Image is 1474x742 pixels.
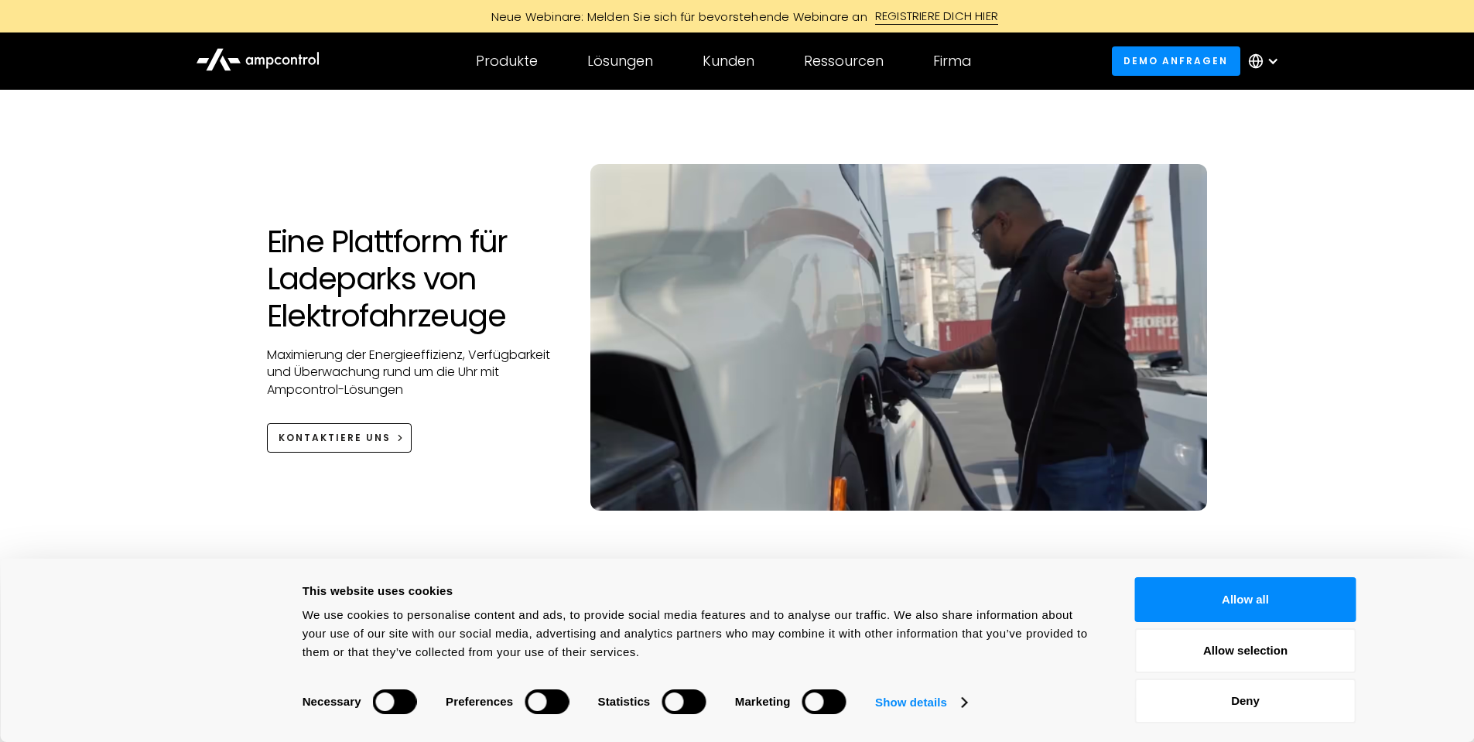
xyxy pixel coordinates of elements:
a: Neue Webinare: Melden Sie sich für bevorstehende Webinare anREGISTRIERE DICH HIER [389,8,1086,25]
legend: Consent Selection [302,682,303,683]
h1: Eine Plattform für Ladeparks von Elektrofahrzeuge [267,223,560,334]
button: Allow all [1135,577,1356,622]
div: Produkte [476,53,538,70]
div: Kunden [703,53,754,70]
a: Show details [875,691,966,714]
div: Firma [933,53,971,70]
div: We use cookies to personalise content and ads, to provide social media features and to analyse ou... [303,606,1100,662]
div: This website uses cookies [303,582,1100,600]
button: Deny [1135,679,1356,723]
a: Demo anfragen [1112,46,1240,75]
div: KONTAKTIERE UNS [279,431,391,445]
strong: Necessary [303,695,361,708]
strong: Marketing [735,695,791,708]
div: Neue Webinare: Melden Sie sich für bevorstehende Webinare an [476,9,875,25]
p: Maximierung der Energieeffizienz, Verfügbarkeit und Überwachung rund um die Uhr mit Ampcontrol-Lö... [267,347,560,398]
div: Ressourcen [804,53,884,70]
button: Allow selection [1135,628,1356,673]
div: Lösungen [587,53,653,70]
strong: Statistics [598,695,651,708]
strong: Preferences [446,695,513,708]
div: REGISTRIERE DICH HIER [875,8,998,25]
a: KONTAKTIERE UNS [267,423,412,452]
